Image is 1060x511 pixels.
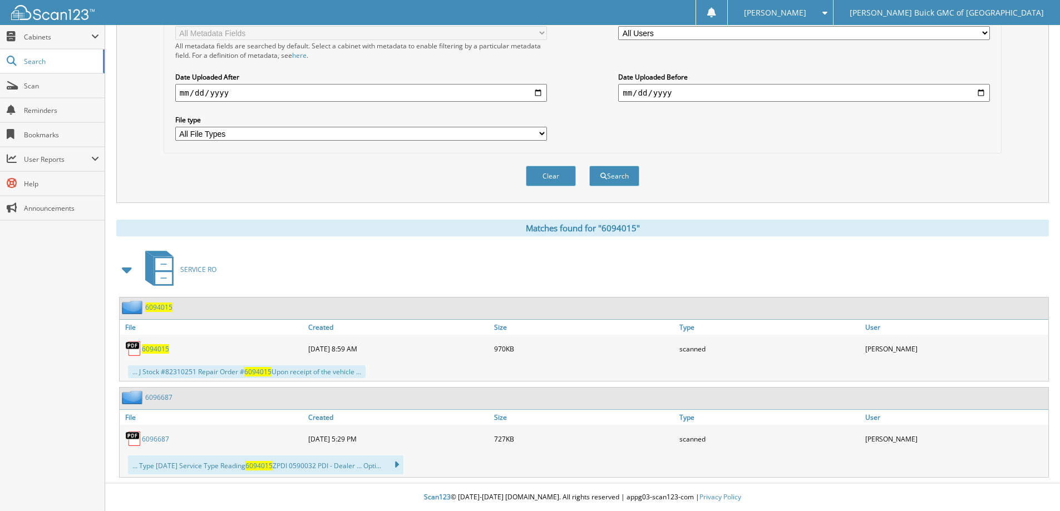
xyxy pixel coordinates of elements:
[142,434,169,444] a: 6096687
[175,41,547,60] div: All metadata fields are searched by default. Select a cabinet with metadata to enable filtering b...
[618,72,990,82] label: Date Uploaded Before
[175,84,547,102] input: start
[491,320,677,335] a: Size
[24,155,91,164] span: User Reports
[128,455,403,474] div: ... Type [DATE] Service Type Reading ZPDI 0590032 PDI - Dealer ... Opti...
[677,428,862,450] div: scanned
[589,166,639,186] button: Search
[677,410,862,425] a: Type
[862,428,1048,450] div: [PERSON_NAME]
[850,9,1044,16] span: [PERSON_NAME] Buick GMC of [GEOGRAPHIC_DATA]
[491,338,677,360] div: 970KB
[24,106,99,115] span: Reminders
[424,492,451,502] span: Scan123
[305,338,491,360] div: [DATE] 8:59 AM
[24,81,99,91] span: Scan
[180,265,216,274] span: SERVICE RO
[24,204,99,213] span: Announcements
[305,410,491,425] a: Created
[120,410,305,425] a: File
[128,365,366,378] div: ... J Stock #82310251 Repair Order # Upon receipt of the vehicle ...
[491,428,677,450] div: 727KB
[122,300,145,314] img: folder2.png
[491,410,677,425] a: Size
[244,367,272,376] span: 6094015
[862,410,1048,425] a: User
[24,32,91,42] span: Cabinets
[125,430,142,447] img: PDF.png
[145,393,172,402] a: 6096687
[175,72,547,82] label: Date Uploaded After
[139,247,216,291] a: SERVICE RO
[677,338,862,360] div: scanned
[862,320,1048,335] a: User
[677,320,862,335] a: Type
[24,57,97,66] span: Search
[125,340,142,357] img: PDF.png
[1004,458,1060,511] iframe: Chat Widget
[116,220,1049,236] div: Matches found for "6094015"
[305,428,491,450] div: [DATE] 5:29 PM
[24,179,99,188] span: Help
[142,344,169,354] a: 6094015
[175,115,547,125] label: File type
[744,9,806,16] span: [PERSON_NAME]
[292,51,307,60] a: here
[11,5,95,20] img: scan123-logo-white.svg
[245,461,273,470] span: 6094015
[618,84,990,102] input: end
[526,166,576,186] button: Clear
[862,338,1048,360] div: [PERSON_NAME]
[145,302,172,312] a: 6094015
[122,390,145,404] img: folder2.png
[105,484,1060,511] div: © [DATE]-[DATE] [DOMAIN_NAME]. All rights reserved | appg03-scan123-com |
[305,320,491,335] a: Created
[120,320,305,335] a: File
[24,130,99,140] span: Bookmarks
[699,492,741,502] a: Privacy Policy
